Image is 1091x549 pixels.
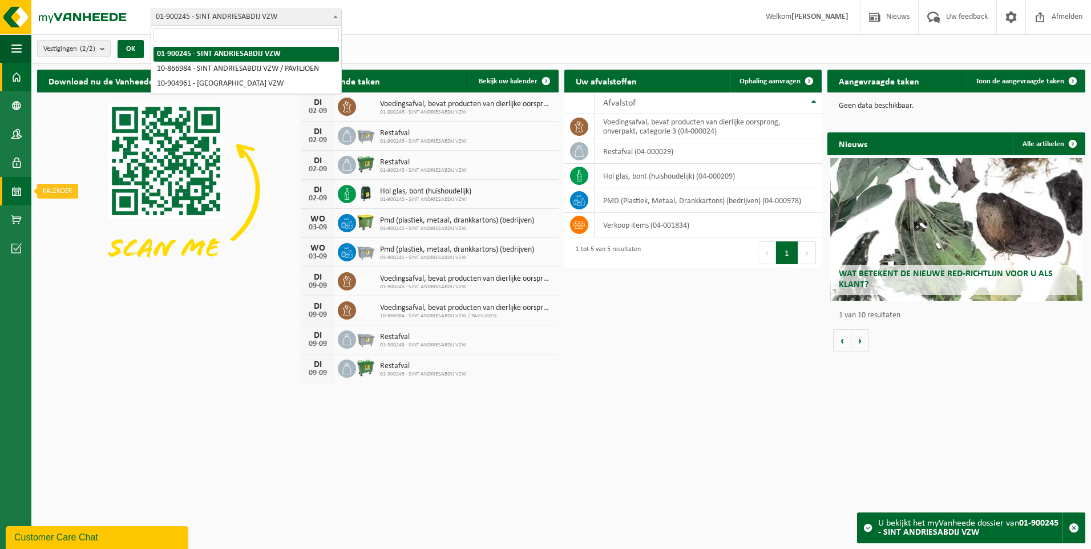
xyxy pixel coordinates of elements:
[306,340,329,348] div: 09-09
[306,127,329,136] div: DI
[151,9,341,25] span: 01-900245 - SINT ANDRIESABDIJ VZW
[380,216,534,225] span: Pmd (plastiek, metaal, drankkartons) (bedrijven)
[827,132,879,155] h2: Nieuws
[827,70,931,92] h2: Aangevraagde taken
[798,241,816,264] button: Next
[356,154,375,173] img: WB-0660-HPE-GN-01
[380,158,467,167] span: Restafval
[830,158,1083,301] a: Wat betekent de nieuwe RED-richtlijn voor u als klant?
[306,107,329,115] div: 02-09
[37,40,111,57] button: Vestigingen(2/2)
[380,362,467,371] span: Restafval
[603,99,636,108] span: Afvalstof
[6,524,191,549] iframe: chat widget
[306,165,329,173] div: 02-09
[380,138,467,145] span: 01-900245 - SINT ANDRIESABDIJ VZW
[570,240,641,265] div: 1 tot 5 van 5 resultaten
[356,183,375,203] img: CR-HR-1C-1000-PES-01
[976,78,1064,85] span: Toon de aangevraagde taken
[967,70,1084,92] a: Toon de aangevraagde taken
[380,274,553,284] span: Voedingsafval, bevat producten van dierlijke oorsprong, onverpakt, categorie 3
[878,519,1058,537] strong: 01-900245 - SINT ANDRIESABDIJ VZW
[80,45,95,53] count: (2/2)
[839,102,1074,110] p: Geen data beschikbaar.
[153,47,339,62] li: 01-900245 - SINT ANDRIESABDIJ VZW
[380,304,553,313] span: Voedingsafval, bevat producten van dierlijke oorsprong, onverpakt, categorie 3
[595,188,822,213] td: PMD (Plastiek, Metaal, Drankkartons) (bedrijven) (04-000978)
[356,241,375,261] img: WB-2500-GAL-GY-01
[380,225,534,232] span: 01-900245 - SINT ANDRIESABDIJ VZW
[306,195,329,203] div: 02-09
[776,241,798,264] button: 1
[356,125,375,144] img: WB-2500-GAL-GY-01
[151,9,342,26] span: 01-900245 - SINT ANDRIESABDIJ VZW
[564,70,648,92] h2: Uw afvalstoffen
[878,513,1062,543] div: U bekijkt het myVanheede dossier van
[380,342,467,349] span: 01-900245 - SINT ANDRIESABDIJ VZW
[153,76,339,91] li: 10-904961 - [GEOGRAPHIC_DATA] VZW
[380,129,467,138] span: Restafval
[839,269,1053,289] span: Wat betekent de nieuwe RED-richtlijn voor u als klant?
[380,109,553,116] span: 01-900245 - SINT ANDRIESABDIJ VZW
[306,273,329,282] div: DI
[306,185,329,195] div: DI
[380,333,467,342] span: Restafval
[118,40,144,58] button: OK
[380,371,467,378] span: 01-900245 - SINT ANDRIESABDIJ VZW
[479,78,538,85] span: Bekijk uw kalender
[306,282,329,290] div: 09-09
[839,312,1080,320] p: 1 van 10 resultaten
[306,302,329,311] div: DI
[306,136,329,144] div: 02-09
[380,255,534,261] span: 01-900245 - SINT ANDRIESABDIJ VZW
[37,92,295,286] img: Download de VHEPlus App
[301,70,391,92] h2: Ingeplande taken
[306,253,329,261] div: 03-09
[380,196,471,203] span: 01-900245 - SINT ANDRIESABDIJ VZW
[356,212,375,232] img: WB-1100-HPE-GN-50
[380,313,553,320] span: 10-866984 - SINT ANDRIESABDIJ VZW / PAVILJOEN
[306,244,329,253] div: WO
[306,331,329,340] div: DI
[43,41,95,58] span: Vestigingen
[306,98,329,107] div: DI
[851,329,869,352] button: Volgende
[306,224,329,232] div: 03-09
[380,187,471,196] span: Hol glas, bont (huishoudelijk)
[595,164,822,188] td: hol glas, bont (huishoudelijk) (04-000209)
[740,78,801,85] span: Ophaling aanvragen
[306,311,329,319] div: 09-09
[380,245,534,255] span: Pmd (plastiek, metaal, drankkartons) (bedrijven)
[306,156,329,165] div: DI
[595,114,822,139] td: voedingsafval, bevat producten van dierlijke oorsprong, onverpakt, categorie 3 (04-000024)
[470,70,557,92] a: Bekijk uw kalender
[306,360,329,369] div: DI
[595,139,822,164] td: restafval (04-000029)
[356,358,375,377] img: WB-0660-HPE-GN-01
[595,213,822,237] td: verkoop items (04-001834)
[37,70,189,92] h2: Download nu de Vanheede+ app!
[758,241,776,264] button: Previous
[791,13,848,21] strong: [PERSON_NAME]
[356,329,375,348] img: WB-2500-GAL-GY-01
[153,62,339,76] li: 10-866984 - SINT ANDRIESABDIJ VZW / PAVILJOEN
[730,70,821,92] a: Ophaling aanvragen
[380,167,467,174] span: 01-900245 - SINT ANDRIESABDIJ VZW
[380,100,553,109] span: Voedingsafval, bevat producten van dierlijke oorsprong, onverpakt, categorie 3
[380,284,553,290] span: 01-900245 - SINT ANDRIESABDIJ VZW
[306,215,329,224] div: WO
[833,329,851,352] button: Vorige
[306,369,329,377] div: 09-09
[1013,132,1084,155] a: Alle artikelen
